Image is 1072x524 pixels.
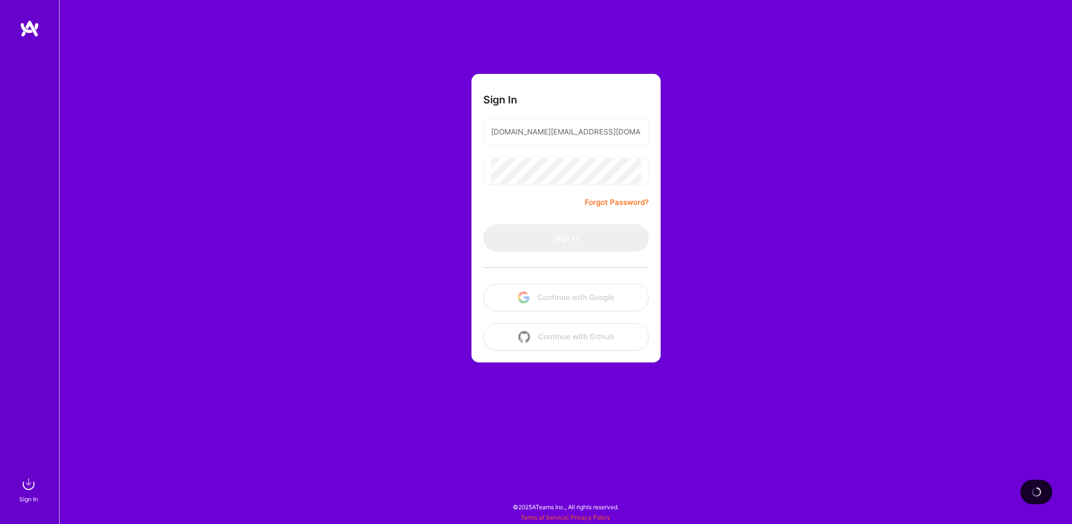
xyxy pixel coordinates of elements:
[483,284,649,311] button: Continue with Google
[521,514,610,521] span: |
[585,196,649,208] a: Forgot Password?
[518,331,530,343] img: icon
[20,20,39,37] img: logo
[483,224,649,252] button: Sign In
[518,292,530,303] img: icon
[491,119,641,144] input: Email...
[483,323,649,351] button: Continue with Github
[21,474,38,504] a: sign inSign In
[483,94,517,106] h3: Sign In
[570,514,610,521] a: Privacy Policy
[19,494,38,504] div: Sign In
[1030,485,1043,499] img: loading
[521,514,567,521] a: Terms of Service
[19,474,38,494] img: sign in
[59,494,1072,519] div: © 2025 ATeams Inc., All rights reserved.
